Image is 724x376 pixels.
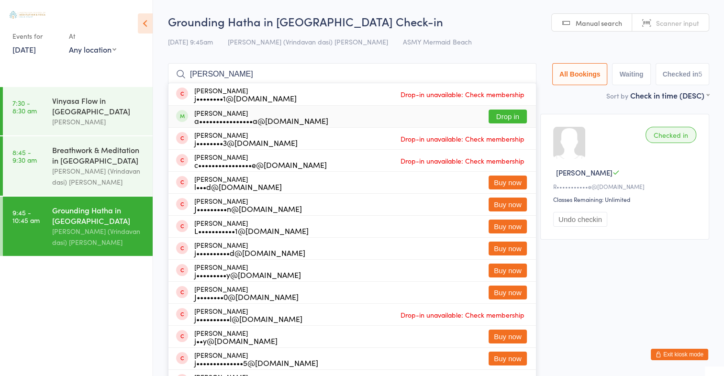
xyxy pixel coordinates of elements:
span: [PERSON_NAME] [556,167,613,177]
a: 8:45 -9:30 amBreathwork & Meditation in [GEOGRAPHIC_DATA][PERSON_NAME] (Vrindavan dasi) [PERSON_N... [3,136,153,196]
div: Breathwork & Meditation in [GEOGRAPHIC_DATA] [52,144,145,166]
div: j••••••••••l@[DOMAIN_NAME] [194,315,302,322]
span: Scanner input [656,18,699,28]
div: [PERSON_NAME] [52,116,145,127]
a: 9:45 -10:45 amGrounding Hatha in [GEOGRAPHIC_DATA][PERSON_NAME] (Vrindavan dasi) [PERSON_NAME] [3,197,153,256]
button: All Bookings [552,63,608,85]
img: Australian School of Meditation & Yoga (Gold Coast) [10,11,45,19]
div: j••••••••3@[DOMAIN_NAME] [194,139,298,146]
span: [PERSON_NAME] (Vrindavan dasi) [PERSON_NAME] [228,37,388,46]
div: [PERSON_NAME] [194,131,298,146]
div: Checked in [646,127,696,143]
span: [DATE] 9:45am [168,37,213,46]
label: Sort by [606,91,628,100]
div: J••••••••0@[DOMAIN_NAME] [194,293,299,300]
div: c••••••••••••••••e@[DOMAIN_NAME] [194,161,327,168]
div: a••••••••••••••••a@[DOMAIN_NAME] [194,117,328,124]
span: Manual search [576,18,622,28]
div: j••y@[DOMAIN_NAME] [194,337,278,344]
button: Exit kiosk mode [651,349,708,360]
div: [PERSON_NAME] [194,197,302,212]
button: Buy now [489,242,527,255]
a: [DATE] [12,44,36,55]
div: [PERSON_NAME] (Vrindavan dasi) [PERSON_NAME] [52,166,145,188]
a: 7:30 -8:30 amVinyasa Flow in [GEOGRAPHIC_DATA][PERSON_NAME] [3,87,153,135]
div: [PERSON_NAME] [194,219,309,234]
time: 7:30 - 8:30 am [12,99,37,114]
time: 8:45 - 9:30 am [12,148,37,164]
div: l•••d@[DOMAIN_NAME] [194,183,282,190]
span: Drop-in unavailable: Check membership [398,154,527,168]
div: [PERSON_NAME] [194,241,305,256]
div: [PERSON_NAME] [194,263,301,278]
div: [PERSON_NAME] [194,109,328,124]
div: At [69,28,116,44]
div: Grounding Hatha in [GEOGRAPHIC_DATA] [52,205,145,226]
time: 9:45 - 10:45 am [12,209,40,224]
input: Search [168,63,536,85]
h2: Grounding Hatha in [GEOGRAPHIC_DATA] Check-in [168,13,709,29]
div: j•••••••••y@[DOMAIN_NAME] [194,271,301,278]
button: Buy now [489,286,527,299]
button: Buy now [489,330,527,343]
div: [PERSON_NAME] [194,87,297,102]
div: L•••••••••••1@[DOMAIN_NAME] [194,227,309,234]
div: [PERSON_NAME] [194,329,278,344]
button: Buy now [489,264,527,277]
button: Undo checkin [553,212,607,227]
span: Drop-in unavailable: Check membership [398,132,527,146]
div: [PERSON_NAME] [194,175,282,190]
span: Drop-in unavailable: Check membership [398,87,527,101]
button: Checked in5 [656,63,710,85]
button: Buy now [489,176,527,189]
div: [PERSON_NAME] [194,351,318,366]
div: [PERSON_NAME] (Vrindavan dasi) [PERSON_NAME] [52,226,145,248]
div: R•••••••••••e@[DOMAIN_NAME] [553,182,699,190]
div: j••••••••1@[DOMAIN_NAME] [194,94,297,102]
button: Waiting [612,63,650,85]
div: j••••••••••d@[DOMAIN_NAME] [194,249,305,256]
div: J•••••••••n@[DOMAIN_NAME] [194,205,302,212]
div: Events for [12,28,59,44]
div: Classes Remaining: Unlimited [553,195,699,203]
span: Drop-in unavailable: Check membership [398,308,527,322]
button: Buy now [489,220,527,233]
div: Check in time (DESC) [630,90,709,100]
div: 5 [698,70,702,78]
div: [PERSON_NAME] [194,153,327,168]
div: Vinyasa Flow in [GEOGRAPHIC_DATA] [52,95,145,116]
button: Buy now [489,352,527,365]
div: [PERSON_NAME] [194,307,302,322]
button: Buy now [489,198,527,211]
div: j••••••••••••••5@[DOMAIN_NAME] [194,359,318,366]
div: Any location [69,44,116,55]
span: ASMY Mermaid Beach [403,37,472,46]
div: [PERSON_NAME] [194,285,299,300]
button: Drop in [489,110,527,123]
